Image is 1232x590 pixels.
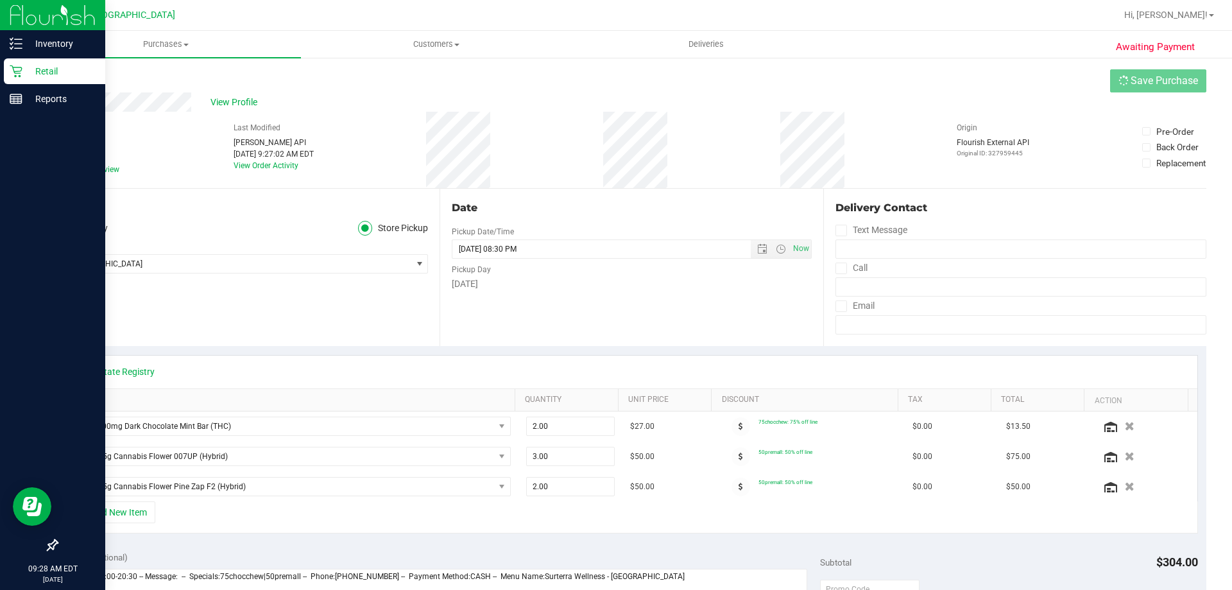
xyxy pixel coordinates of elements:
[1084,389,1187,412] th: Action
[74,417,494,435] span: HT 100mg Dark Chocolate Mint Bar (THC)
[630,451,654,463] span: $50.00
[78,365,155,378] a: View State Registry
[452,226,514,238] label: Pickup Date/Time
[234,161,298,170] a: View Order Activity
[1156,157,1206,169] div: Replacement
[630,421,654,433] span: $27.00
[835,221,907,239] label: Text Message
[908,395,986,405] a: Tax
[6,575,99,584] p: [DATE]
[74,417,511,436] span: NO DATA FOUND
[31,39,301,50] span: Purchases
[234,148,314,160] div: [DATE] 9:27:02 AM EDT
[57,255,411,273] span: [GEOGRAPHIC_DATA]
[87,10,175,21] span: [GEOGRAPHIC_DATA]
[758,449,812,455] span: 50premall: 50% off line
[835,200,1206,216] div: Delivery Contact
[22,36,99,51] p: Inventory
[74,478,494,496] span: FT 3.5g Cannabis Flower Pine Zap F2 (Hybrid)
[912,421,932,433] span: $0.00
[1116,40,1195,55] span: Awaiting Payment
[76,395,510,405] a: SKU
[1110,69,1206,92] button: Save Purchase
[835,277,1206,297] input: Format: (999) 999-9999
[527,417,615,435] input: 2.00
[758,419,817,425] span: 75chocchew: 75% off line
[302,39,570,50] span: Customers
[452,200,811,216] div: Date
[820,557,851,568] span: Subtotal
[835,239,1206,259] input: Format: (999) 999-9999
[912,451,932,463] span: $0.00
[527,478,615,496] input: 2.00
[1156,141,1199,153] div: Back Order
[758,479,812,485] span: 50premall: 50% off line
[452,264,491,275] label: Pickup Day
[722,395,893,405] a: Discount
[1001,395,1079,405] a: Total
[957,137,1029,158] div: Flourish External API
[411,255,427,273] span: select
[1006,451,1031,463] span: $75.00
[10,65,22,78] inline-svg: Retail
[358,221,429,236] label: Store Pickup
[234,137,314,148] div: [PERSON_NAME] API
[769,244,791,254] span: Open the time view
[22,91,99,107] p: Reports
[628,395,706,405] a: Unit Price
[13,487,51,526] iframe: Resource center
[31,31,301,58] a: Purchases
[630,481,654,493] span: $50.00
[835,297,875,315] label: Email
[912,481,932,493] span: $0.00
[1156,125,1194,138] div: Pre-Order
[957,122,977,134] label: Origin
[1006,481,1031,493] span: $50.00
[671,39,741,50] span: Deliveries
[957,148,1029,158] p: Original ID: 327959445
[1006,421,1031,433] span: $13.50
[452,277,811,291] div: [DATE]
[1124,10,1208,20] span: Hi, [PERSON_NAME]!
[10,37,22,50] inline-svg: Inventory
[751,244,773,254] span: Open the date view
[301,31,571,58] a: Customers
[234,122,280,134] label: Last Modified
[525,395,613,405] a: Quantity
[1156,555,1198,569] span: $304.00
[527,447,615,465] input: 3.00
[835,259,868,277] label: Call
[1131,74,1198,87] span: Save Purchase
[76,501,155,523] button: + Add New Item
[6,563,99,575] p: 09:28 AM EDT
[210,96,262,109] span: View Profile
[571,31,841,58] a: Deliveries
[56,200,428,216] div: Location
[74,447,511,466] span: NO DATA FOUND
[790,239,812,258] span: Set Current date
[10,92,22,105] inline-svg: Reports
[74,447,494,465] span: FT 3.5g Cannabis Flower 007UP (Hybrid)
[22,64,99,79] p: Retail
[74,477,511,496] span: NO DATA FOUND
